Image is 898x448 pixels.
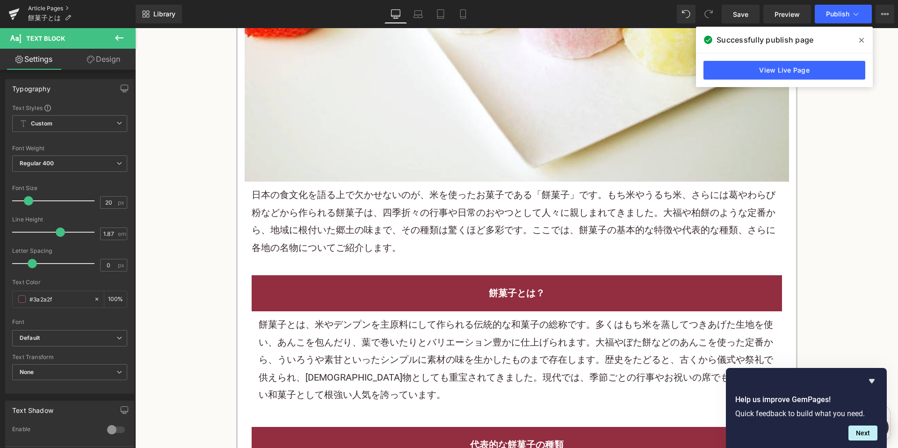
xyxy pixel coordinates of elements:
span: px [118,199,126,206]
button: Redo [699,5,718,23]
a: Mobile [452,5,474,23]
button: Hide survey [866,375,877,387]
button: Undo [677,5,695,23]
div: Letter Spacing [12,248,127,254]
font: 日本の食文化を語る上で欠かせないのが、米を使ったお菓子である「餅菓子」です。もち米やうるち米、さらには葛やわらび粉などから作られる餅菓子は、四季折々の行事や日常のおやつとして人々に親しまれてきま... [116,161,640,225]
div: Text Styles [12,104,127,111]
button: Publish [815,5,872,23]
div: Font Weight [12,145,127,152]
font: 餅菓子とは？ [354,259,410,271]
span: Successfully publish page [717,34,813,45]
p: Quick feedback to build what you need. [735,409,877,418]
a: Tablet [429,5,452,23]
b: Regular 400 [20,160,54,167]
h2: Help us improve GemPages! [735,394,877,405]
i: Default [20,334,40,342]
div: Text Shadow [12,401,53,414]
span: em [118,231,126,237]
div: Enable [12,426,98,435]
font: 代表的な餅菓子の種類 [335,411,428,422]
a: Article Pages [28,5,136,12]
span: Text Block [26,35,65,42]
button: More [876,5,894,23]
input: Color [29,294,89,304]
span: 餅菓子とは [28,14,61,22]
div: Typography [12,80,51,93]
div: Help us improve GemPages! [735,375,877,441]
div: Text Transform [12,354,127,360]
b: Custom [31,120,52,128]
div: Font Size [12,185,127,191]
div: % [104,291,127,308]
a: Laptop [407,5,429,23]
span: px [118,262,126,268]
div: Line Height [12,216,127,223]
div: 餅菓子とは、米やデンプンを主原料にして作られる伝統的な和菓子の総称です。多くはもち米を蒸してつきあげた生地を使い、あんこを包んだり、葉で巻いたりとバリエーション豊かに仕上げられます。大福やぼた餅... [123,288,640,375]
a: Preview [763,5,811,23]
span: Publish [826,10,849,18]
span: Preview [775,9,800,19]
div: Text Color [12,279,127,286]
span: Library [153,10,175,18]
a: New Library [136,5,182,23]
div: Font [12,319,127,325]
b: None [20,368,34,375]
a: View Live Page [703,61,865,80]
a: Design [70,49,138,70]
a: Desktop [384,5,407,23]
button: Next question [848,426,877,441]
span: Save [733,9,748,19]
